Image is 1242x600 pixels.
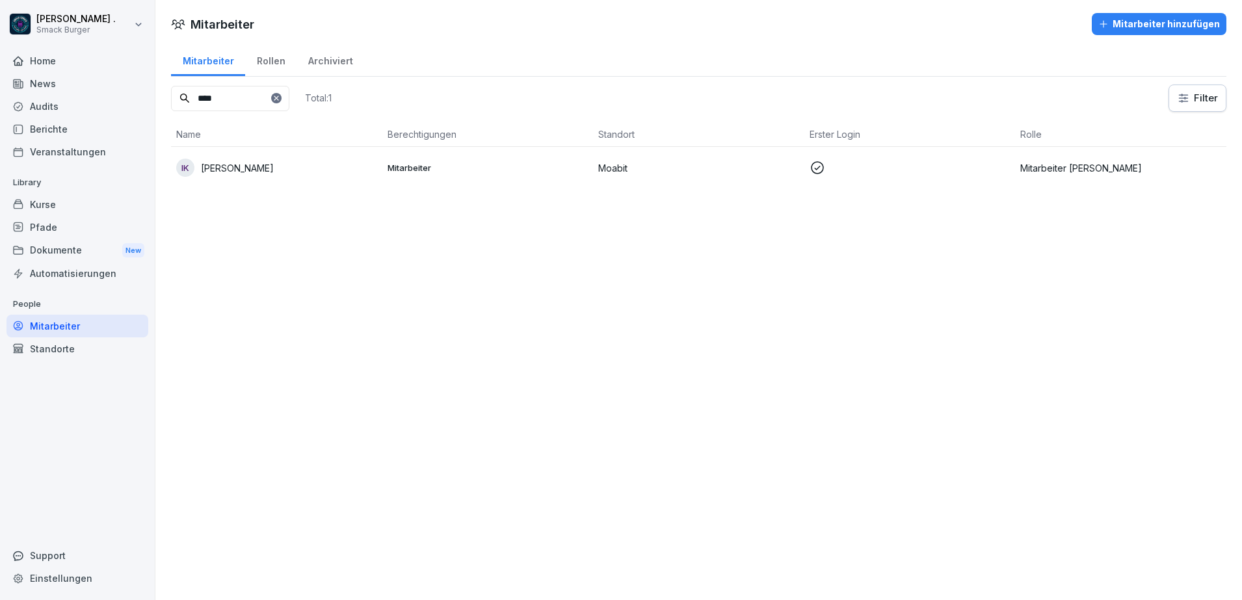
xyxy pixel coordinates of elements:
p: [PERSON_NAME] [201,161,274,175]
button: Mitarbeiter hinzufügen [1092,13,1226,35]
th: Berechtigungen [382,122,594,147]
a: Audits [7,95,148,118]
th: Erster Login [804,122,1016,147]
a: Automatisierungen [7,262,148,285]
a: Home [7,49,148,72]
p: [PERSON_NAME] . [36,14,116,25]
div: New [122,243,144,258]
a: Kurse [7,193,148,216]
a: News [7,72,148,95]
div: Dokumente [7,239,148,263]
a: Pfade [7,216,148,239]
h1: Mitarbeiter [191,16,254,33]
p: Moabit [598,161,799,175]
th: Standort [593,122,804,147]
a: Einstellungen [7,567,148,590]
a: Mitarbeiter [7,315,148,337]
p: Mitarbeiter [388,162,588,174]
p: Total: 1 [305,92,332,104]
p: Library [7,172,148,193]
a: Rollen [245,43,297,76]
div: Mitarbeiter hinzufügen [1098,17,1220,31]
p: Mitarbeiter [PERSON_NAME] [1020,161,1221,175]
a: DokumenteNew [7,239,148,263]
th: Name [171,122,382,147]
button: Filter [1169,85,1226,111]
div: IK [176,159,194,177]
div: Filter [1177,92,1218,105]
a: Archiviert [297,43,364,76]
a: Mitarbeiter [171,43,245,76]
a: Berichte [7,118,148,140]
div: Support [7,544,148,567]
a: Standorte [7,337,148,360]
p: Smack Burger [36,25,116,34]
p: People [7,294,148,315]
a: Veranstaltungen [7,140,148,163]
th: Rolle [1015,122,1226,147]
